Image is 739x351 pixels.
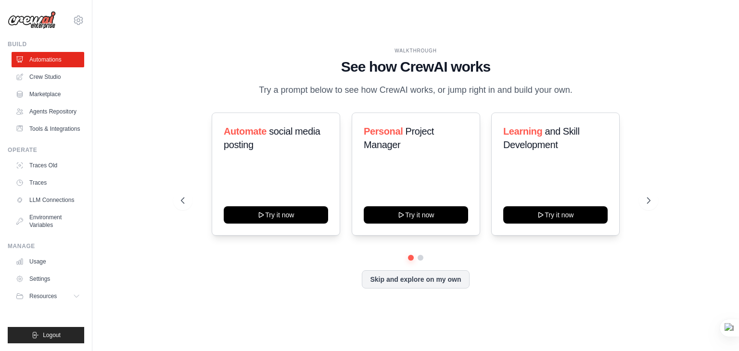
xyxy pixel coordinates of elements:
a: Settings [12,271,84,287]
a: Automations [12,52,84,67]
a: Marketplace [12,87,84,102]
a: Tools & Integrations [12,121,84,137]
a: LLM Connections [12,192,84,208]
span: Personal [364,126,403,137]
button: Skip and explore on my own [362,270,469,288]
button: Try it now [224,206,328,224]
div: Operate [8,146,84,154]
span: social media posting [224,126,320,150]
a: Crew Studio [12,69,84,85]
a: Traces [12,175,84,190]
span: Resources [29,292,57,300]
span: Project Manager [364,126,434,150]
span: Automate [224,126,267,137]
a: Agents Repository [12,104,84,119]
button: Try it now [503,206,608,224]
button: Resources [12,288,84,304]
div: Manage [8,242,84,250]
span: Logout [43,331,61,339]
h1: See how CrewAI works [181,58,650,75]
button: Try it now [364,206,468,224]
p: Try a prompt below to see how CrewAI works, or jump right in and build your own. [254,83,577,97]
span: Learning [503,126,542,137]
div: Build [8,40,84,48]
a: Traces Old [12,158,84,173]
div: WALKTHROUGH [181,47,650,54]
a: Usage [12,254,84,269]
button: Logout [8,327,84,343]
img: Logo [8,11,56,29]
a: Environment Variables [12,210,84,233]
